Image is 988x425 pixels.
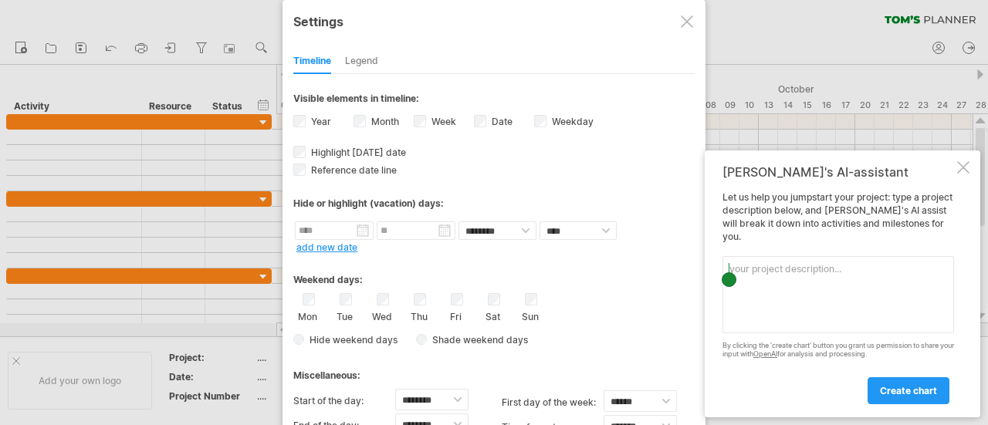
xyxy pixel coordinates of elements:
a: add new date [296,241,357,253]
label: Weekday [549,116,594,127]
label: first day of the week: [502,390,604,415]
label: Wed [372,308,391,322]
div: Let us help you jumpstart your project: type a project description below, and [PERSON_NAME]'s AI ... [722,191,954,403]
div: Visible elements in timeline: [293,93,695,109]
div: Settings [293,7,695,35]
span: Highlight [DATE] date [308,147,406,158]
div: Weekend days: [293,259,695,289]
label: Thu [409,308,428,322]
label: Start of the day: [293,389,395,413]
div: Legend [345,49,378,74]
span: Hide weekend days [304,334,398,346]
div: [PERSON_NAME]'s AI-assistant [722,164,954,180]
label: Sun [520,308,540,322]
div: Miscellaneous: [293,355,695,385]
div: Hide or highlight (vacation) days: [293,197,695,209]
div: Timeline [293,49,331,74]
span: Reference date line [308,164,397,176]
label: Sat [483,308,502,322]
div: By clicking the 'create chart' button you grant us permission to share your input with for analys... [722,342,954,359]
label: Mon [298,308,317,322]
label: Week [428,116,456,127]
span: create chart [880,385,937,396]
a: create chart [868,377,949,404]
label: Year [308,116,331,127]
label: Tue [335,308,354,322]
span: Shade weekend days [427,334,528,346]
label: Fri [446,308,465,322]
label: Month [368,116,399,127]
a: OpenAI [753,349,777,358]
label: Date [489,116,513,127]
